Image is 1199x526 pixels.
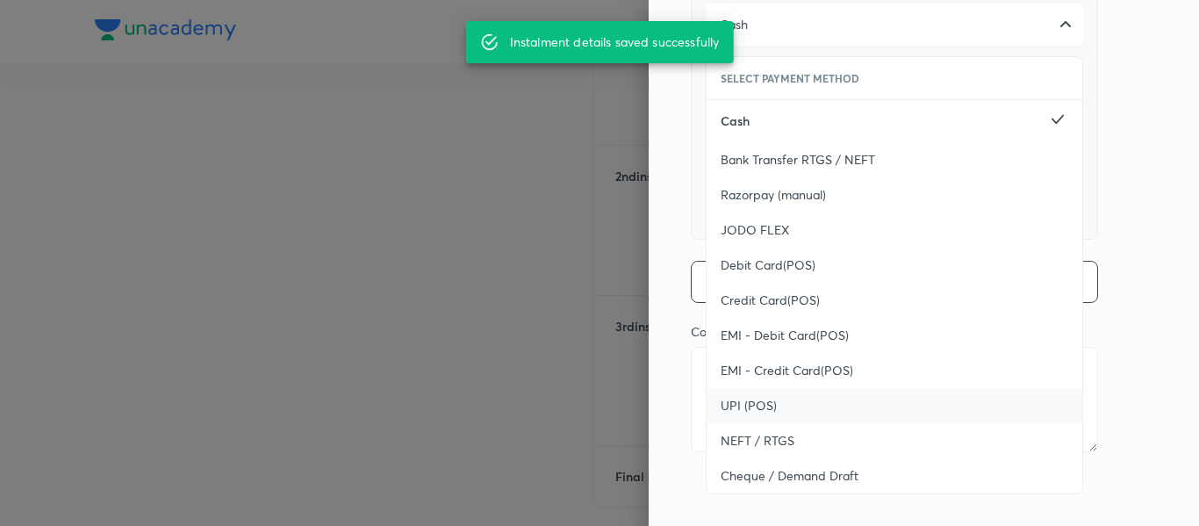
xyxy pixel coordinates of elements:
span: EMI - Credit Card(POS) [721,362,853,379]
a: UPI (POS) [707,388,1082,423]
a: EMI - Debit Card(POS) [707,318,1082,353]
button: Add Payment Method [691,261,1098,303]
span: EMI - Debit Card(POS) [721,327,849,344]
a: Razorpay (manual) [707,177,1082,213]
span: Bank Transfer RTGS / NEFT [721,151,875,169]
span: UPI (POS) [721,397,777,414]
div: Instalment details saved successfully [510,26,720,58]
a: Cash [707,100,1082,141]
span: Credit Card(POS) [721,292,820,309]
a: NEFT / RTGS [707,423,1082,458]
span: Razorpay (manual) [721,186,826,204]
span: Cash [720,16,748,33]
span: Cheque / Demand Draft [721,467,858,485]
span: JODO FLEX [721,221,789,239]
a: JODO FLEX [707,213,1082,248]
li: Select Payment Method [707,57,1082,100]
span: Debit Card(POS) [721,256,815,274]
a: EMI - Credit Card(POS) [707,353,1082,388]
a: Bank Transfer RTGS / NEFT [707,142,1082,177]
span: Cash [721,112,750,130]
div: Comments [691,324,1098,340]
a: Cheque / Demand Draft [707,458,1082,494]
a: Debit Card(POS) [707,248,1082,283]
a: Credit Card(POS) [707,283,1082,318]
span: NEFT / RTGS [721,432,794,450]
